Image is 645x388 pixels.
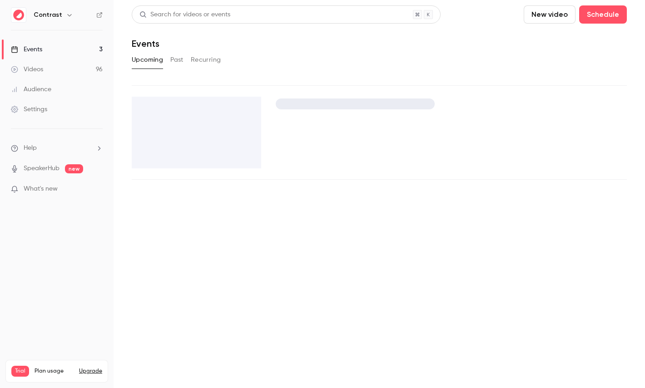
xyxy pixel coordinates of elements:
[11,366,29,377] span: Trial
[132,38,159,49] h1: Events
[191,53,221,67] button: Recurring
[35,368,74,375] span: Plan usage
[34,10,62,20] h6: Contrast
[11,45,42,54] div: Events
[11,8,26,22] img: Contrast
[11,85,51,94] div: Audience
[11,65,43,74] div: Videos
[139,10,230,20] div: Search for videos or events
[24,184,58,194] span: What's new
[11,105,47,114] div: Settings
[132,53,163,67] button: Upcoming
[11,143,103,153] li: help-dropdown-opener
[170,53,184,67] button: Past
[65,164,83,173] span: new
[24,164,60,173] a: SpeakerHub
[79,368,102,375] button: Upgrade
[579,5,627,24] button: Schedule
[24,143,37,153] span: Help
[524,5,576,24] button: New video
